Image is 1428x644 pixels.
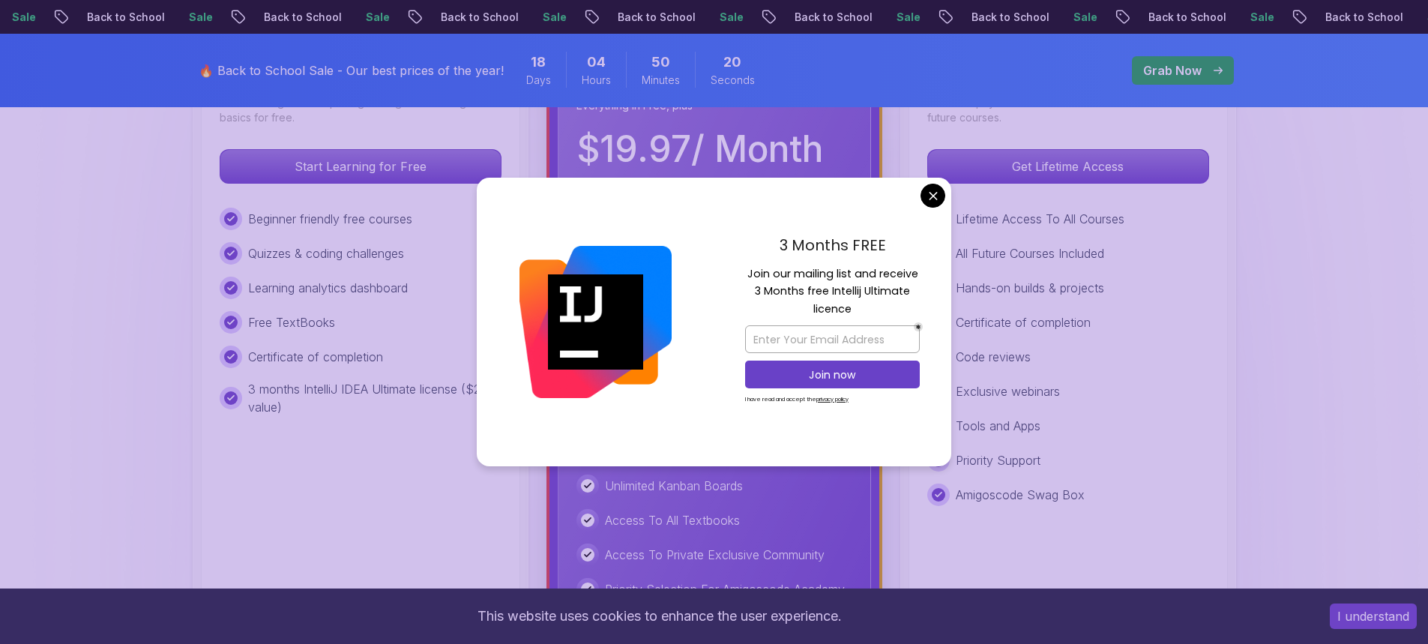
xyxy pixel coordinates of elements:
[956,451,1040,469] p: Priority Support
[1143,61,1202,79] p: Grab Now
[220,149,501,184] button: Start Learning for Free
[531,10,579,25] p: Sale
[956,417,1040,435] p: Tools and Apps
[248,380,501,416] p: 3 months IntelliJ IDEA Ultimate license ($249 value)
[956,279,1104,297] p: Hands-on builds & projects
[956,313,1091,331] p: Certificate of completion
[526,73,551,88] span: Days
[605,580,845,598] p: Priority Selection For Amigoscode Academy
[531,52,546,73] span: 18 Days
[354,10,402,25] p: Sale
[723,52,741,73] span: 20 Seconds
[429,10,531,25] p: Back to School
[927,159,1209,174] a: Get Lifetime Access
[220,159,501,174] a: Start Learning for Free
[248,313,335,331] p: Free TextBooks
[711,73,755,88] span: Seconds
[959,10,1061,25] p: Back to School
[956,348,1031,366] p: Code reviews
[956,244,1104,262] p: All Future Courses Included
[605,546,825,564] p: Access To Private Exclusive Community
[1330,604,1417,629] button: Accept cookies
[956,486,1085,504] p: Amigoscode Swag Box
[248,279,408,297] p: Learning analytics dashboard
[1061,10,1109,25] p: Sale
[177,10,225,25] p: Sale
[220,95,501,125] p: Ideal for beginners exploring coding and learning the basics for free.
[1313,10,1415,25] p: Back to School
[248,348,383,366] p: Certificate of completion
[1136,10,1238,25] p: Back to School
[1238,10,1286,25] p: Sale
[11,600,1307,633] div: This website uses cookies to enhance the user experience.
[248,210,412,228] p: Beginner friendly free courses
[651,52,670,73] span: 50 Minutes
[783,10,885,25] p: Back to School
[928,150,1208,183] p: Get Lifetime Access
[199,61,504,79] p: 🔥 Back to School Sale - Our best prices of the year!
[956,210,1124,228] p: Lifetime Access To All Courses
[248,244,404,262] p: Quizzes & coding challenges
[956,382,1060,400] p: Exclusive webinars
[927,149,1209,184] button: Get Lifetime Access
[885,10,933,25] p: Sale
[252,10,354,25] p: Back to School
[605,477,743,495] p: Unlimited Kanban Boards
[582,73,611,88] span: Hours
[576,173,637,191] p: Paid Yearly
[606,10,708,25] p: Back to School
[605,511,740,529] p: Access To All Textbooks
[220,150,501,183] p: Start Learning for Free
[708,10,756,25] p: Sale
[576,131,823,167] p: $ 19.97 / Month
[75,10,177,25] p: Back to School
[642,73,680,88] span: Minutes
[927,95,1209,125] p: One-time payment for lifetime access to all current and future courses.
[587,52,606,73] span: 4 Hours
